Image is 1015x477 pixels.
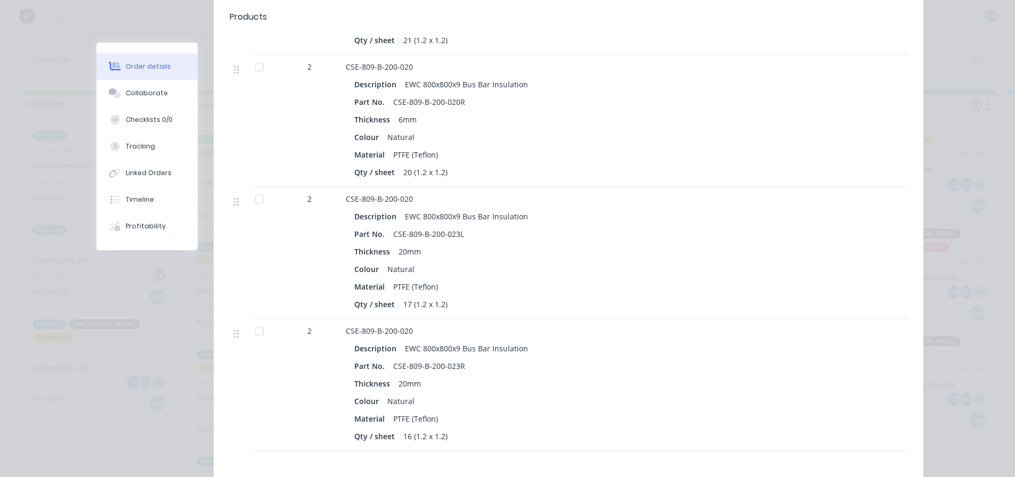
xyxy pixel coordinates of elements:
[394,112,421,127] div: 6mm
[399,297,452,312] div: 17 (1.2 x 1.2)
[126,88,168,98] div: Collaborate
[394,376,425,391] div: 20mm
[96,53,198,80] button: Order details
[383,393,419,409] div: Natural
[354,261,383,277] div: Colour
[354,341,401,356] div: Description
[96,186,198,213] button: Timeline
[389,94,469,110] div: CSE-809-B-200-020R
[401,341,532,356] div: EWC 800x800x9 Bus Bar Insulation
[383,261,419,277] div: Natural
[383,129,419,145] div: Natural
[389,279,442,294] div: PTFE (Teflon)
[354,32,399,48] div: Qty / sheet
[346,194,413,204] span: CSE-809-B-200-020
[96,106,198,133] button: Checklists 0/0
[389,147,442,162] div: PTFE (Teflon)
[354,279,389,294] div: Material
[399,165,452,180] div: 20 (1.2 x 1.2)
[354,112,394,127] div: Thickness
[401,77,532,92] div: EWC 800x800x9 Bus Bar Insulation
[96,213,198,240] button: Profitability
[354,147,389,162] div: Material
[354,94,389,110] div: Part No.
[394,244,425,259] div: 20mm
[399,32,452,48] div: 21 (1.2 x 1.2)
[354,244,394,259] div: Thickness
[389,226,468,242] div: CSE-809-B-200-023L
[126,221,166,231] div: Profitability
[230,11,267,23] div: Products
[399,429,452,444] div: 16 (1.2 x 1.2)
[126,195,154,204] div: Timeline
[307,193,312,204] span: 2
[126,115,173,125] div: Checklists 0/0
[307,325,312,336] span: 2
[354,165,399,180] div: Qty / sheet
[126,168,172,178] div: Linked Orders
[354,376,394,391] div: Thickness
[126,142,155,151] div: Tracking
[346,62,413,72] span: CSE-809-B-200-020
[354,209,401,224] div: Description
[96,80,198,106] button: Collaborate
[126,62,171,71] div: Order details
[307,61,312,72] span: 2
[354,411,389,426] div: Material
[354,393,383,409] div: Colour
[354,226,389,242] div: Part No.
[354,429,399,444] div: Qty / sheet
[389,411,442,426] div: PTFE (Teflon)
[389,358,469,374] div: CSE-809-B-200-023R
[354,358,389,374] div: Part No.
[96,133,198,160] button: Tracking
[96,160,198,186] button: Linked Orders
[354,297,399,312] div: Qty / sheet
[354,129,383,145] div: Colour
[354,77,401,92] div: Description
[401,209,532,224] div: EWC 800x800x9 Bus Bar Insulation
[346,326,413,336] span: CSE-809-B-200-020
